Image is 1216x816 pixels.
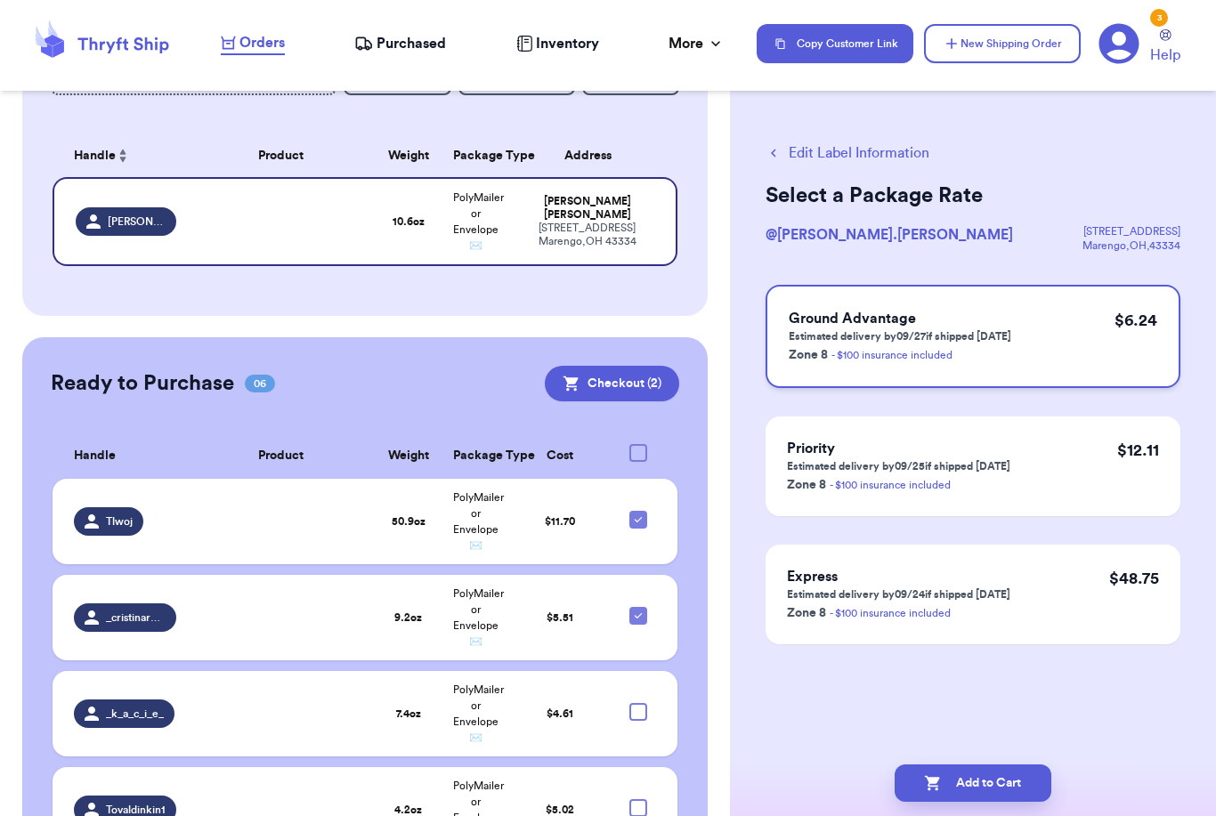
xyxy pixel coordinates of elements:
div: [STREET_ADDRESS] Marengo , OH 43334 [520,222,654,248]
h2: Select a Package Rate [766,182,1180,210]
strong: 50.9 oz [392,516,426,527]
span: Orders [239,32,285,53]
th: Weight [375,134,442,177]
span: [PERSON_NAME].[PERSON_NAME] [108,214,166,229]
span: Purchased [377,33,446,54]
th: Product [187,134,375,177]
th: Package Type [442,134,510,177]
a: Orders [221,32,285,55]
div: More [669,33,725,54]
span: _cristinarobles [106,610,166,625]
h2: Ready to Purchase [51,369,234,398]
span: _k_a_c_i_e_ [106,707,164,721]
th: Address [509,134,677,177]
strong: 7.4 oz [396,708,421,719]
span: Priority [787,441,835,456]
strong: 4.2 oz [394,804,422,815]
span: Zone 8 [787,607,826,619]
p: Estimated delivery by 09/25 if shipped [DATE] [787,459,1010,473]
span: PolyMailer or Envelope ✉️ [453,684,504,743]
a: - $100 insurance included [831,350,953,360]
span: @ [PERSON_NAME].[PERSON_NAME] [766,228,1013,242]
span: PolyMailer or Envelope ✉️ [453,192,504,251]
span: 06 [245,375,275,392]
span: Handle [74,447,116,465]
button: Sort ascending [116,145,130,166]
div: Marengo , OH , 43334 [1082,238,1180,253]
span: $ 5.51 [547,612,573,623]
a: - $100 insurance included [830,480,951,490]
span: Zone 8 [787,479,826,491]
p: Estimated delivery by 09/24 if shipped [DATE] [787,587,1010,602]
button: Add to Cart [895,764,1051,802]
span: PolyMailer or Envelope ✉️ [453,492,504,551]
button: Checkout (2) [545,366,679,401]
a: Purchased [354,33,446,54]
th: Weight [375,433,442,479]
strong: 9.2 oz [394,612,422,623]
span: Ground Advantage [789,311,916,326]
p: Estimated delivery by 09/27 if shipped [DATE] [789,329,1011,343]
span: Help [1150,44,1180,66]
p: $ 6.24 [1115,308,1157,333]
th: Package Type [442,433,510,479]
span: $ 4.61 [547,708,573,719]
a: 3 [1098,23,1139,64]
div: 3 [1150,9,1168,27]
button: Edit Label Information [766,142,929,164]
span: $ 5.02 [546,804,574,815]
button: New Shipping Order [924,24,1081,63]
span: Inventory [536,33,599,54]
div: [PERSON_NAME] [PERSON_NAME] [520,195,654,222]
strong: 10.6 oz [393,216,425,227]
span: Tlwoj [106,514,133,529]
button: Copy Customer Link [757,24,913,63]
a: Inventory [516,33,599,54]
th: Product [187,433,375,479]
p: $ 12.11 [1117,438,1159,463]
span: Express [787,570,838,584]
a: - $100 insurance included [830,608,951,618]
span: $ 11.70 [545,516,575,527]
div: [STREET_ADDRESS] [1082,224,1180,238]
p: $ 48.75 [1109,566,1159,591]
span: PolyMailer or Envelope ✉️ [453,588,504,647]
th: Cost [509,433,610,479]
span: Handle [74,147,116,166]
span: Zone 8 [789,349,828,361]
a: Help [1150,29,1180,66]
